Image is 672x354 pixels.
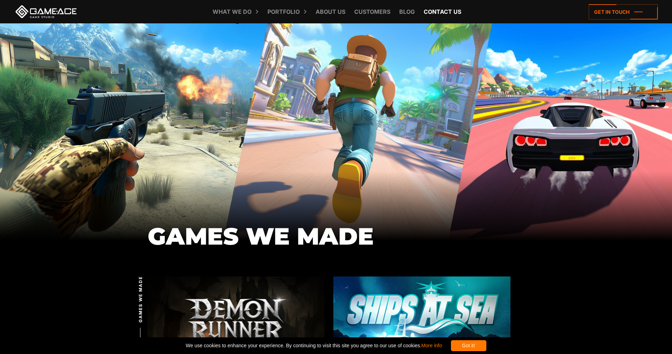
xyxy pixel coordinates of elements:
[148,223,525,249] h1: GAMES WE MADE
[589,4,658,19] a: Get in touch
[186,340,442,351] span: We use cookies to enhance your experience. By continuing to visit this site you agree to our use ...
[137,276,144,322] span: GAMES WE MADE
[421,343,442,348] a: More info
[451,340,486,351] div: Got it!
